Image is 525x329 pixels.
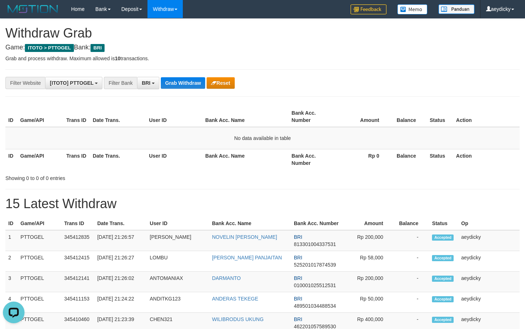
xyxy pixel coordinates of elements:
[5,272,18,292] td: 3
[438,4,475,14] img: panduan.png
[45,77,102,89] button: [ITOTO] PTTOGEL
[342,251,394,272] td: Rp 58,000
[458,292,520,313] td: aeydicky
[294,275,302,281] span: BRI
[394,272,429,292] td: -
[61,217,94,230] th: Trans ID
[212,234,277,240] a: NOVELIN [PERSON_NAME]
[61,272,94,292] td: 345412141
[5,26,520,40] h1: Withdraw Grab
[90,106,146,127] th: Date Trans.
[294,241,336,247] span: Copy 813301004337531 to clipboard
[5,55,520,62] p: Grab and process withdraw. Maximum allowed is transactions.
[429,217,458,230] th: Status
[212,255,282,260] a: [PERSON_NAME] PANJAITAN
[5,172,213,182] div: Showing 0 to 0 of 0 entries
[427,149,453,170] th: Status
[63,149,90,170] th: Trans ID
[50,80,93,86] span: [ITOTO] PTTOGEL
[289,149,335,170] th: Bank Acc. Number
[61,230,94,251] td: 345412835
[335,149,390,170] th: Rp 0
[458,272,520,292] td: aeydicky
[5,149,17,170] th: ID
[453,149,520,170] th: Action
[294,282,336,288] span: Copy 010001025512531 to clipboard
[17,149,63,170] th: Game/API
[18,217,61,230] th: Game/API
[458,217,520,230] th: Op
[294,303,336,309] span: Copy 489501034488534 to clipboard
[335,106,390,127] th: Amount
[25,44,74,52] span: ITOTO > PTTOGEL
[458,230,520,251] td: aeydicky
[209,217,291,230] th: Bank Acc. Name
[432,255,454,261] span: Accepted
[18,251,61,272] td: PTTOGEL
[294,255,302,260] span: BRI
[137,77,159,89] button: BRI
[427,106,453,127] th: Status
[5,230,18,251] td: 1
[94,217,147,230] th: Date Trans.
[18,292,61,313] td: PTTOGEL
[5,251,18,272] td: 2
[453,106,520,127] th: Action
[146,149,202,170] th: User ID
[212,316,264,322] a: WILIBRODUS UKUNG
[5,127,520,149] td: No data available in table
[390,149,427,170] th: Balance
[94,292,147,313] td: [DATE] 21:24:22
[142,80,150,86] span: BRI
[5,4,60,14] img: MOTION_logo.png
[90,149,146,170] th: Date Trans.
[5,217,18,230] th: ID
[5,292,18,313] td: 4
[5,77,45,89] div: Filter Website
[202,149,288,170] th: Bank Acc. Name
[212,275,241,281] a: DARMANTO
[161,77,205,89] button: Grab Withdraw
[147,292,209,313] td: ANDITKG123
[146,106,202,127] th: User ID
[390,106,427,127] th: Balance
[18,230,61,251] td: PTTOGEL
[342,272,394,292] td: Rp 200,000
[294,234,302,240] span: BRI
[5,44,520,51] h4: Game: Bank:
[394,230,429,251] td: -
[61,251,94,272] td: 345412415
[63,106,90,127] th: Trans ID
[147,272,209,292] td: ANTOMANIAX
[397,4,428,14] img: Button%20Memo.svg
[94,272,147,292] td: [DATE] 21:26:02
[3,3,25,25] button: Open LiveChat chat widget
[394,217,429,230] th: Balance
[432,296,454,302] span: Accepted
[394,292,429,313] td: -
[394,251,429,272] td: -
[342,292,394,313] td: Rp 50,000
[18,272,61,292] td: PTTOGEL
[202,106,288,127] th: Bank Acc. Name
[291,217,342,230] th: Bank Acc. Number
[104,77,137,89] div: Filter Bank
[5,106,17,127] th: ID
[432,317,454,323] span: Accepted
[17,106,63,127] th: Game/API
[115,56,120,61] strong: 10
[432,276,454,282] span: Accepted
[294,316,302,322] span: BRI
[432,234,454,241] span: Accepted
[94,230,147,251] td: [DATE] 21:26:57
[147,230,209,251] td: [PERSON_NAME]
[342,217,394,230] th: Amount
[147,251,209,272] td: LOMBU
[212,296,258,302] a: ANDERAS TEKEGE
[61,292,94,313] td: 345411153
[458,251,520,272] td: aeydicky
[94,251,147,272] td: [DATE] 21:26:27
[289,106,335,127] th: Bank Acc. Number
[5,197,520,211] h1: 15 Latest Withdraw
[207,77,234,89] button: Reset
